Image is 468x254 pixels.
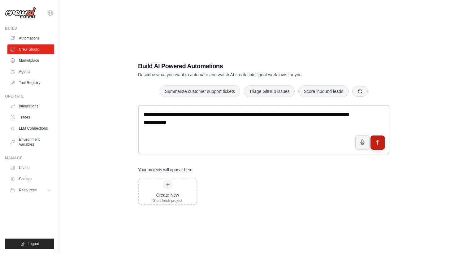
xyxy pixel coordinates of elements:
[7,67,54,77] a: Agents
[355,135,370,149] button: Click to speak your automation idea
[7,123,54,133] a: LLM Connections
[138,62,346,70] h1: Build AI Powered Automations
[19,188,37,193] span: Resources
[7,185,54,195] button: Resources
[7,174,54,184] a: Settings
[5,7,36,19] img: Logo
[5,156,54,160] div: Manage
[7,78,54,88] a: Tool Registry
[28,241,39,246] span: Logout
[153,198,182,203] div: Start fresh project
[437,224,468,254] iframe: Chat Widget
[160,85,240,97] button: Summarize customer support tickets
[352,86,368,97] button: Get new suggestions
[138,167,193,173] h3: Your projects will appear here
[138,72,346,78] p: Describe what you want to automate and watch AI create intelligent workflows for you
[7,163,54,173] a: Usage
[7,44,54,54] a: Crew Studio
[7,135,54,149] a: Environment Variables
[5,239,54,249] button: Logout
[298,85,349,97] button: Score inbound leads
[7,101,54,111] a: Integrations
[7,33,54,43] a: Automations
[153,192,182,198] div: Create New
[5,94,54,99] div: Operate
[7,56,54,65] a: Marketplace
[7,112,54,122] a: Traces
[5,26,54,31] div: Build
[244,85,295,97] button: Triage GitHub issues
